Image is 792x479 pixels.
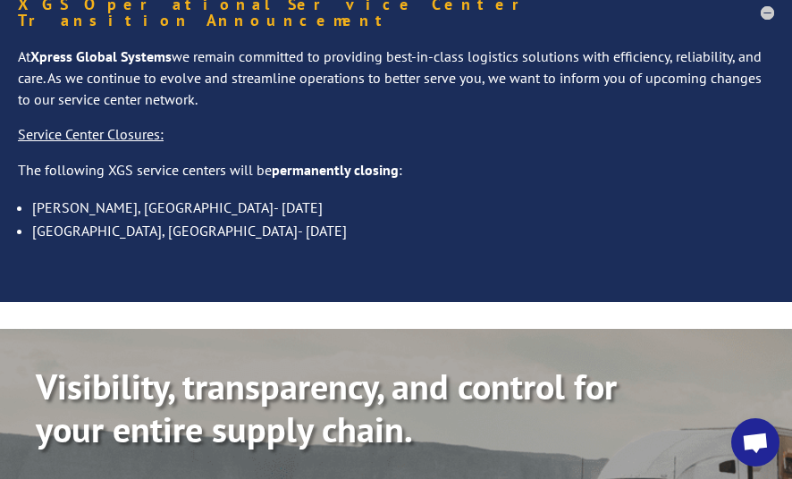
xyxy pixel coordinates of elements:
p: The following XGS service centers will be : [18,160,774,196]
b: Visibility, transparency, and control for your entire supply chain. [36,363,617,452]
a: Open chat [731,418,779,466]
li: [GEOGRAPHIC_DATA], [GEOGRAPHIC_DATA]- [DATE] [32,219,774,242]
strong: permanently closing [272,161,399,179]
li: [PERSON_NAME], [GEOGRAPHIC_DATA]- [DATE] [32,196,774,219]
p: At we remain committed to providing best-in-class logistics solutions with efficiency, reliabilit... [18,46,774,124]
strong: Xpress Global Systems [30,47,172,65]
u: Service Center Closures: [18,125,164,143]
